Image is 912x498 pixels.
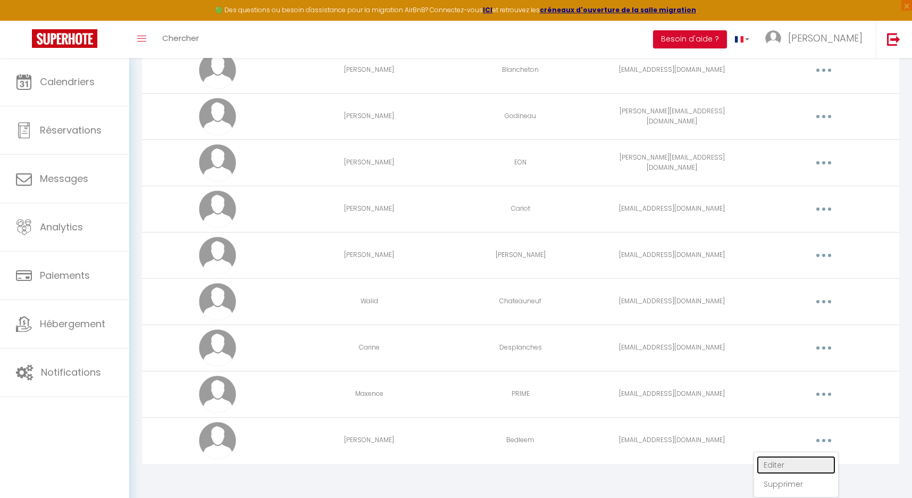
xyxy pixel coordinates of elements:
[596,325,748,371] td: [EMAIL_ADDRESS][DOMAIN_NAME]
[162,32,199,44] span: Chercher
[9,4,40,36] button: Ouvrir le widget de chat LiveChat
[540,5,696,14] a: créneaux d'ouverture de la salle migration
[32,29,97,48] img: Super Booking
[596,232,748,278] td: [EMAIL_ADDRESS][DOMAIN_NAME]
[40,75,95,88] span: Calendriers
[788,31,863,45] span: [PERSON_NAME]
[445,417,597,463] td: Bedleem
[40,317,105,330] span: Hébergement
[596,417,748,463] td: [EMAIL_ADDRESS][DOMAIN_NAME]
[154,21,207,58] a: Chercher
[867,450,904,490] iframe: Chat
[40,123,102,137] span: Réservations
[596,139,748,186] td: [PERSON_NAME][EMAIL_ADDRESS][DOMAIN_NAME]
[757,21,876,58] a: ... [PERSON_NAME]
[40,172,88,185] span: Messages
[445,186,597,232] td: Cariot
[757,456,835,474] a: Editer
[294,139,445,186] td: [PERSON_NAME]
[765,30,781,46] img: ...
[887,32,900,46] img: logout
[199,422,236,459] img: avatar.png
[445,139,597,186] td: EON
[445,371,597,417] td: PRIME
[294,93,445,139] td: [PERSON_NAME]
[40,220,83,234] span: Analytics
[445,278,597,325] td: Chateauneuf
[294,186,445,232] td: [PERSON_NAME]
[596,47,748,93] td: [EMAIL_ADDRESS][DOMAIN_NAME]
[445,232,597,278] td: [PERSON_NAME]
[757,475,835,493] a: Supprimer
[199,98,236,135] img: avatar.png
[199,329,236,367] img: avatar.png
[596,371,748,417] td: [EMAIL_ADDRESS][DOMAIN_NAME]
[199,376,236,413] img: avatar.png
[596,93,748,139] td: [PERSON_NAME][EMAIL_ADDRESS][DOMAIN_NAME]
[40,269,90,282] span: Paiements
[445,325,597,371] td: Desplanches
[294,371,445,417] td: Maxence
[294,278,445,325] td: Walid
[445,93,597,139] td: Godineau
[199,237,236,274] img: avatar.png
[294,47,445,93] td: [PERSON_NAME]
[294,325,445,371] td: Carine
[483,5,492,14] a: ICI
[294,232,445,278] td: [PERSON_NAME]
[596,278,748,325] td: [EMAIL_ADDRESS][DOMAIN_NAME]
[41,366,101,379] span: Notifications
[199,283,236,320] img: avatar.png
[294,417,445,463] td: [PERSON_NAME]
[596,186,748,232] td: [EMAIL_ADDRESS][DOMAIN_NAME]
[199,144,236,181] img: avatar.png
[199,190,236,228] img: avatar.png
[445,47,597,93] td: Blancheton
[199,52,236,89] img: avatar.png
[653,30,727,48] button: Besoin d'aide ?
